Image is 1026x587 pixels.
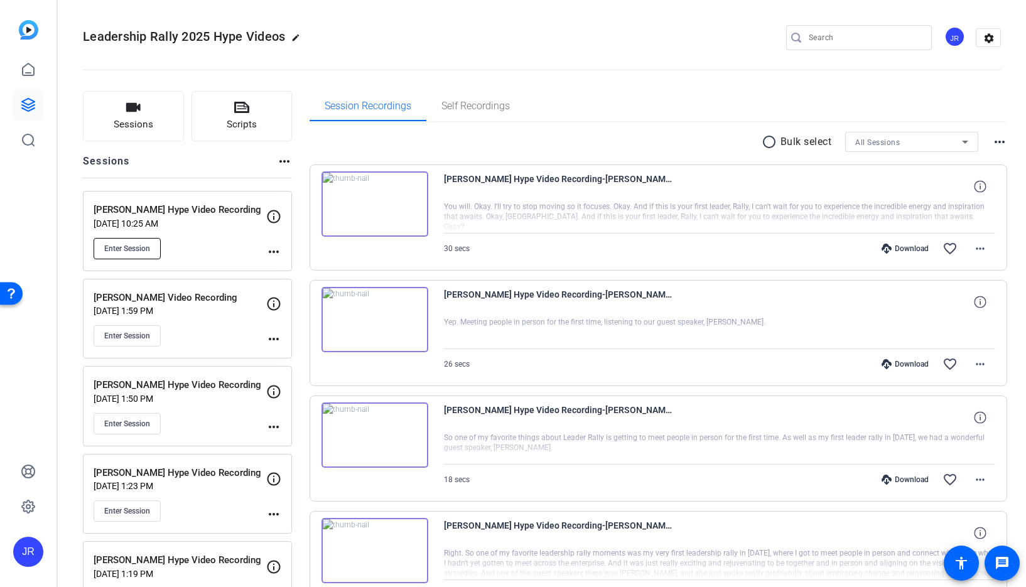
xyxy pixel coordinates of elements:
[192,91,293,141] button: Scripts
[94,203,266,217] p: [PERSON_NAME] Hype Video Recording
[321,171,428,237] img: thumb-nail
[227,117,257,132] span: Scripts
[266,419,281,434] mat-icon: more_horiz
[321,402,428,468] img: thumb-nail
[94,325,161,347] button: Enter Session
[94,413,161,434] button: Enter Session
[94,378,266,392] p: [PERSON_NAME] Hype Video Recording
[321,287,428,352] img: thumb-nail
[444,402,676,433] span: [PERSON_NAME] Hype Video Recording-[PERSON_NAME]-2025-08-11-11-10-09-212-0
[942,241,958,256] mat-icon: favorite_border
[444,171,676,202] span: [PERSON_NAME] Hype Video Recording-[PERSON_NAME]-2025-08-11-11-11-26-443-0
[83,91,184,141] button: Sessions
[291,33,306,48] mat-icon: edit
[325,101,411,111] span: Session Recordings
[94,569,266,579] p: [DATE] 1:19 PM
[973,472,988,487] mat-icon: more_horiz
[441,101,510,111] span: Self Recordings
[944,26,966,48] ngx-avatar: Jason Rouse
[13,537,43,567] div: JR
[94,306,266,316] p: [DATE] 1:59 PM
[83,154,130,178] h2: Sessions
[444,518,676,548] span: [PERSON_NAME] Hype Video Recording-[PERSON_NAME]-2025-08-11-11-09-03-941-0
[114,117,153,132] span: Sessions
[444,287,676,317] span: [PERSON_NAME] Hype Video Recording-[PERSON_NAME]-2025-08-11-11-10-42-328-0
[83,29,285,44] span: Leadership Rally 2025 Hype Videos
[444,360,470,369] span: 26 secs
[976,29,1002,48] mat-icon: settings
[321,518,428,583] img: thumb-nail
[94,218,266,229] p: [DATE] 10:25 AM
[104,331,150,341] span: Enter Session
[94,291,266,305] p: [PERSON_NAME] Video Recording
[954,556,969,571] mat-icon: accessibility
[266,244,281,259] mat-icon: more_horiz
[104,244,150,254] span: Enter Session
[944,26,965,47] div: JR
[266,507,281,522] mat-icon: more_horiz
[94,394,266,404] p: [DATE] 1:50 PM
[780,134,832,149] p: Bulk select
[855,138,900,147] span: All Sessions
[104,506,150,516] span: Enter Session
[277,154,292,169] mat-icon: more_horiz
[94,481,266,491] p: [DATE] 1:23 PM
[875,244,935,254] div: Download
[973,357,988,372] mat-icon: more_horiz
[875,359,935,369] div: Download
[995,556,1010,571] mat-icon: message
[94,466,266,480] p: [PERSON_NAME] Hype Video Recording
[94,500,161,522] button: Enter Session
[942,357,958,372] mat-icon: favorite_border
[19,20,38,40] img: blue-gradient.svg
[942,472,958,487] mat-icon: favorite_border
[104,419,150,429] span: Enter Session
[992,134,1007,149] mat-icon: more_horiz
[875,475,935,485] div: Download
[444,244,470,253] span: 30 secs
[266,331,281,347] mat-icon: more_horiz
[762,134,780,149] mat-icon: radio_button_unchecked
[94,238,161,259] button: Enter Session
[809,30,922,45] input: Search
[973,241,988,256] mat-icon: more_horiz
[444,475,470,484] span: 18 secs
[94,553,266,568] p: [PERSON_NAME] Hype Video Recording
